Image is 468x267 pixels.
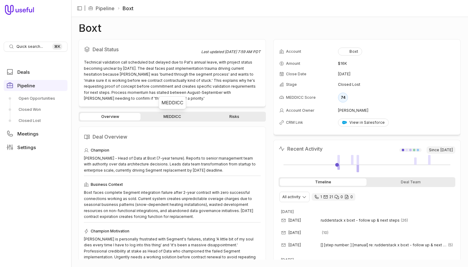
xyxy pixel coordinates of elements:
[338,48,362,56] button: Boxt
[4,80,67,91] a: Pipeline
[84,236,261,266] div: [PERSON_NAME] is personally frustrated with Segment's failures, stating 'A little bit of my soul ...
[4,128,67,139] a: Meetings
[84,5,86,12] span: |
[279,145,323,152] h2: Recent Activity
[288,243,301,248] time: [DATE]
[286,82,297,87] span: Stage
[440,148,453,152] time: [DATE]
[338,72,350,77] time: [DATE]
[342,49,358,54] div: Boxt
[4,116,67,126] a: Closed Lost
[338,80,455,90] td: Closed Lost
[225,49,261,54] time: [DATE] 7:59 AM PDT
[162,99,184,106] div: MEDDICC
[321,218,400,223] span: rudderstack x boxt - follow up & next steps
[288,218,301,223] time: [DATE]
[4,94,67,103] a: Open Opportunities
[338,119,389,127] a: View in Salesforce
[84,147,261,154] div: Champion
[96,5,115,12] a: Pipeline
[4,142,67,153] a: Settings
[286,120,303,125] span: CRM Link
[4,66,67,77] a: Deals
[17,131,38,136] span: Meetings
[201,49,261,54] div: Last updated
[401,218,408,223] span: 26 emails in thread
[84,227,261,235] div: Champion Motivation
[204,113,265,120] a: Risks
[288,230,301,235] time: [DATE]
[79,24,102,32] h1: Boxt
[142,113,202,120] a: MEDDICC
[342,120,385,125] div: View in Salesforce
[80,113,141,120] a: Overview
[286,95,316,100] span: MEDDICC Score
[17,70,30,74] span: Deals
[280,178,366,186] div: Timeline
[4,105,67,115] a: Closed Won
[338,59,455,69] td: $16K
[17,83,35,88] span: Pipeline
[427,146,455,154] span: Since
[281,257,294,262] time: [DATE]
[368,178,454,186] div: Deal Team
[281,209,294,214] time: [DATE]
[338,106,455,115] td: [PERSON_NAME]
[286,108,314,113] span: Account Owner
[312,193,355,201] div: 1 call and 21 email threads
[117,5,133,12] li: Boxt
[84,44,201,54] h2: Deal Status
[338,93,348,102] div: 74
[4,94,67,126] div: Pipeline submenu
[16,44,43,49] span: Quick search...
[84,155,261,173] div: [PERSON_NAME] - Head of Data at Boxt (7-year tenure). Reports to senior management team with auth...
[84,59,261,102] div: Technical validation call scheduled but delayed due to Pat's annual leave, with project status be...
[322,230,328,235] span: 10 emails in thread
[448,243,453,248] span: 5 emails in thread
[84,181,261,188] div: Business Context
[286,61,300,66] span: Amount
[321,243,447,248] span: [] [step number: ] [manual] re: rudderstack x boxt - follow up & next steps
[84,190,261,220] div: Boxt faces complete Segment integration failure after 2-year contract with zero successful connec...
[84,132,261,142] h2: Deal Overview
[17,145,36,150] span: Settings
[286,72,306,77] span: Close Date
[52,44,62,50] kbd: ⌘ K
[75,4,84,13] button: Collapse sidebar
[286,49,301,54] span: Account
